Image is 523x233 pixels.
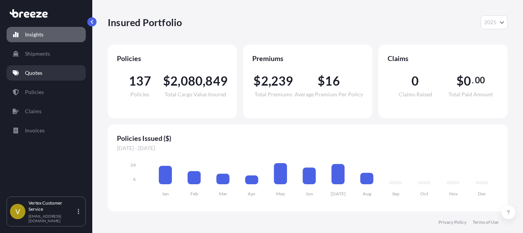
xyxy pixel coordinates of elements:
p: Vertex Customer Service [28,200,76,212]
a: Invoices [7,123,86,138]
a: Privacy Policy [438,219,466,225]
span: Average Premium Per Policy [295,92,363,97]
span: 849 [205,75,228,87]
tspan: [DATE] [331,191,346,197]
tspan: Aug [363,191,371,197]
span: Policies [130,92,149,97]
span: 080 [181,75,203,87]
p: Invoices [25,127,45,134]
tspan: 24 [130,162,136,168]
span: . [472,77,474,83]
p: Insured Portfolio [108,16,182,28]
a: Terms of Use [473,219,498,225]
a: Policies [7,84,86,100]
span: 2 [261,75,268,87]
span: Total Premiums [255,92,292,97]
span: $ [456,75,464,87]
tspan: 6 [133,176,136,182]
p: Policies [25,88,44,96]
span: Claims Raised [399,92,432,97]
span: 00 [475,77,485,83]
span: 137 [129,75,151,87]
tspan: Mar [219,191,227,197]
tspan: Jun [306,191,313,197]
span: , [178,75,180,87]
span: Total Paid Amount [448,92,493,97]
tspan: Jan [162,191,169,197]
span: $ [318,75,325,87]
p: Claims [25,107,42,115]
tspan: Apr [248,191,256,197]
span: V [15,208,20,215]
tspan: May [276,191,285,197]
p: Insights [25,31,43,38]
span: Policies [117,54,228,63]
button: Year Selector [481,15,508,29]
a: Insights [7,27,86,42]
span: , [203,75,205,87]
span: Premiums [252,54,363,63]
span: $ [163,75,170,87]
a: Shipments [7,46,86,61]
tspan: Sep [392,191,400,197]
span: 0 [411,75,419,87]
span: 239 [271,75,293,87]
tspan: Feb [190,191,198,197]
a: Claims [7,104,86,119]
span: $ [253,75,261,87]
tspan: Oct [420,191,428,197]
span: , [268,75,271,87]
span: Policies Issued ($) [117,134,498,143]
span: [DATE] - [DATE] [117,144,498,152]
a: Quotes [7,65,86,81]
span: Total Cargo Value Insured [165,92,226,97]
tspan: Dec [478,191,486,197]
span: 2 [170,75,178,87]
p: Shipments [25,50,50,58]
p: [EMAIL_ADDRESS][DOMAIN_NAME] [28,214,76,223]
span: 2025 [484,18,496,26]
span: 16 [325,75,340,87]
span: Claims [388,54,498,63]
span: 0 [464,75,471,87]
p: Quotes [25,69,42,77]
tspan: Nov [449,191,458,197]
